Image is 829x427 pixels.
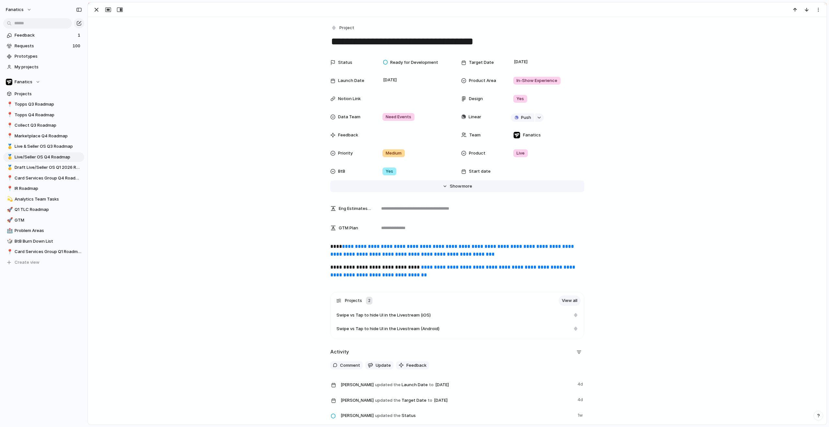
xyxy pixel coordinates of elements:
[366,297,372,305] div: 2
[7,206,11,213] div: 🚀
[578,411,584,419] span: 1w
[78,32,82,39] span: 1
[3,152,84,162] a: 🥇Live/Seller OS Q4 Roadmap
[15,248,82,255] span: Card Services Group Q1 Roadmap
[330,23,356,33] button: Project
[3,30,84,40] a: Feedback1
[3,173,84,183] a: 📍Card Services Group Q4 Roadmap
[432,397,449,404] span: [DATE]
[462,183,472,190] span: more
[429,382,434,388] span: to
[15,122,82,129] span: Collect Q3 Roadmap
[517,77,557,84] span: In-Show Experience
[15,238,82,245] span: BtB Burn Down List
[7,237,11,245] div: 🎲
[3,52,84,61] a: Prototypes
[15,164,82,171] span: Draft Live/Seller OS Q1 2026 Roadmap
[7,122,11,129] div: 📍
[3,77,84,87] button: Fanatics
[3,205,84,214] a: 🚀Q1 TLC Roadmap
[6,154,12,160] button: 🥇
[3,99,84,109] div: 📍Topps Q3 Roadmap
[7,101,11,108] div: 📍
[469,59,494,66] span: Target Date
[3,215,84,225] div: 🚀GTM
[7,216,11,224] div: 🚀
[15,53,82,60] span: Prototypes
[559,295,581,306] a: View all
[3,194,84,204] a: 💫Analytics Team Tasks
[3,5,35,15] button: fanatics
[73,43,82,49] span: 100
[340,362,360,369] span: Comment
[338,59,352,66] span: Status
[375,412,401,419] span: updated the
[3,237,84,246] a: 🎲BtB Burn Down List
[6,196,12,202] button: 💫
[6,185,12,192] button: 📍
[341,382,374,388] span: [PERSON_NAME]
[15,206,82,213] span: Q1 TLC Roadmap
[6,112,12,118] button: 📍
[406,362,426,369] span: Feedback
[577,380,584,387] span: 4d
[3,226,84,236] div: 🏥Problem Areas
[469,132,481,138] span: Team
[7,111,11,119] div: 📍
[428,397,432,404] span: to
[3,121,84,130] div: 📍Collect Q3 Roadmap
[7,164,11,171] div: 🥇
[336,326,439,332] span: Swipe vs Tap to hide UI in the Livestream (Android)
[330,361,363,370] button: Comment
[3,142,84,151] a: 🥇Live & Seller OS Q3 Roadmap
[15,64,82,70] span: My projects
[339,225,358,231] span: GTM Plan
[15,112,82,118] span: Topps Q4 Roadmap
[7,153,11,161] div: 🥇
[6,133,12,139] button: 📍
[375,382,401,388] span: updated the
[6,227,12,234] button: 🏥
[341,395,573,405] span: Target Date
[338,77,364,84] span: Launch Date
[375,397,401,404] span: updated the
[6,217,12,224] button: 🚀
[577,395,584,403] span: 4d
[15,227,82,234] span: Problem Areas
[3,163,84,172] a: 🥇Draft Live/Seller OS Q1 2026 Roadmap
[390,59,438,66] span: Ready for Development
[517,150,525,156] span: Live
[469,168,491,175] span: Start date
[6,164,12,171] button: 🥇
[341,380,573,389] span: Launch Date
[7,132,11,140] div: 📍
[15,133,82,139] span: Marketplace Q4 Roadmap
[15,175,82,181] span: Card Services Group Q4 Roadmap
[3,258,84,267] button: Create view
[3,184,84,193] a: 📍IR Roadmap
[523,132,541,138] span: Fanatics
[338,150,353,156] span: Priority
[3,131,84,141] div: 📍Marketplace Q4 Roadmap
[512,58,529,66] span: [DATE]
[386,168,393,175] span: Yes
[3,89,84,99] a: Projects
[338,114,360,120] span: Data Team
[376,362,391,369] span: Update
[517,96,524,102] span: Yes
[381,76,399,84] span: [DATE]
[6,175,12,181] button: 📍
[341,397,374,404] span: [PERSON_NAME]
[7,248,11,256] div: 📍
[341,411,574,420] span: Status
[469,96,483,102] span: Design
[469,77,496,84] span: Product Area
[330,348,349,356] h2: Activity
